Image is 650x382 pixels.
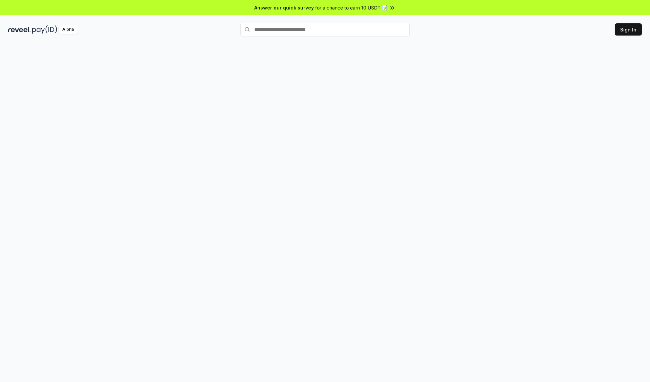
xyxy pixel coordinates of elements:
div: Alpha [59,25,78,34]
button: Sign In [615,23,642,36]
img: pay_id [32,25,57,34]
img: reveel_dark [8,25,31,34]
span: for a chance to earn 10 USDT 📝 [315,4,388,11]
span: Answer our quick survey [254,4,314,11]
